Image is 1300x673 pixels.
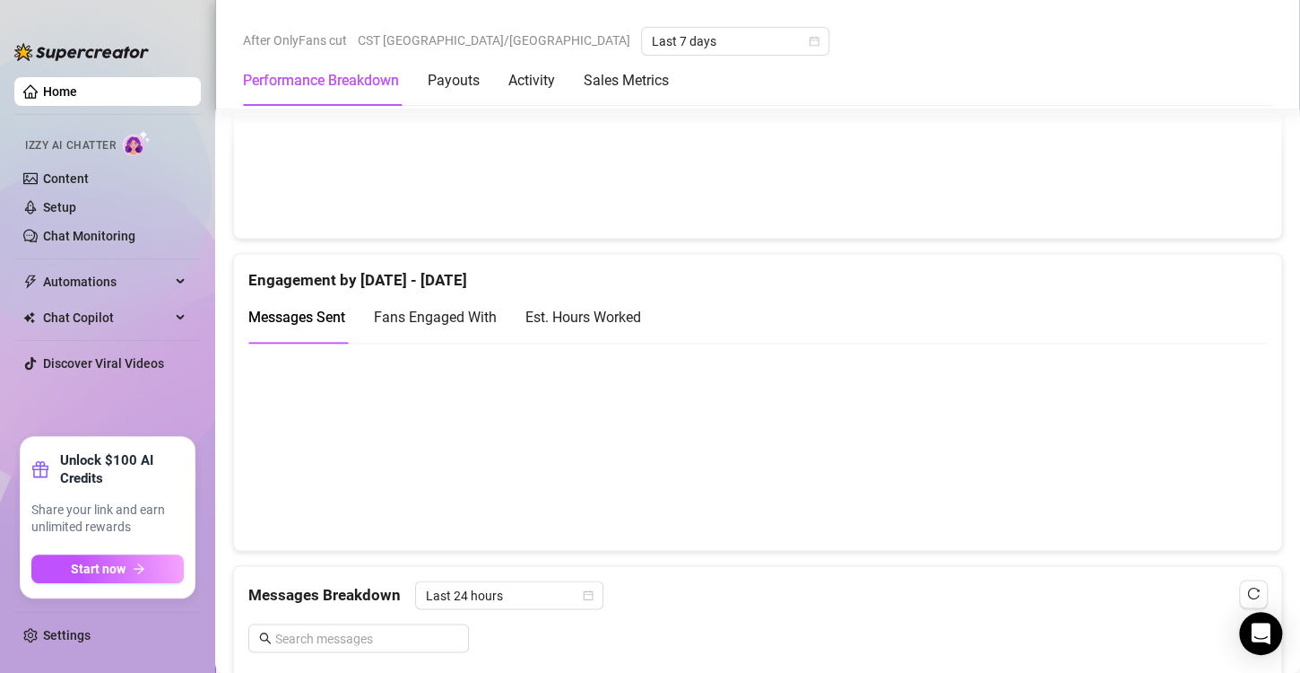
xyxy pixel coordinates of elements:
a: Chat Monitoring [43,229,135,243]
span: search [259,632,272,644]
span: Start now [71,562,126,576]
span: CST [GEOGRAPHIC_DATA]/[GEOGRAPHIC_DATA] [358,27,630,54]
span: Izzy AI Chatter [25,137,116,154]
span: calendar [583,590,594,600]
a: Home [43,84,77,99]
img: Chat Copilot [23,311,35,324]
div: Payouts [428,70,480,92]
span: Automations [43,267,170,296]
span: Last 24 hours [426,581,593,608]
span: Messages Sent [248,309,345,326]
span: Last 7 days [652,28,819,55]
div: Activity [508,70,555,92]
span: calendar [809,36,819,47]
button: Start nowarrow-right [31,555,184,583]
input: Search messages [275,628,458,648]
div: Engagement by [DATE] - [DATE] [248,254,1267,293]
span: gift [31,460,49,478]
div: Sales Metrics [584,70,669,92]
img: logo-BBDzfeDw.svg [14,43,149,61]
a: Content [43,171,89,186]
a: Discover Viral Videos [43,356,164,371]
span: reload [1247,587,1260,599]
div: Est. Hours Worked [525,306,641,328]
span: arrow-right [133,563,145,575]
a: Settings [43,628,91,642]
strong: Unlock $100 AI Credits [60,451,184,487]
span: Share your link and earn unlimited rewards [31,502,184,537]
span: Fans Engaged With [374,309,497,326]
span: Chat Copilot [43,303,170,332]
div: Messages Breakdown [248,581,1267,609]
img: AI Chatter [123,130,151,156]
div: Performance Breakdown [243,70,399,92]
span: thunderbolt [23,275,38,289]
a: Setup [43,200,76,214]
div: Open Intercom Messenger [1239,612,1282,655]
span: After OnlyFans cut [243,27,347,54]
